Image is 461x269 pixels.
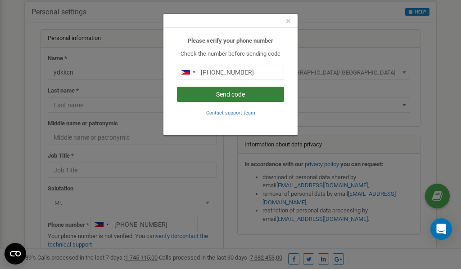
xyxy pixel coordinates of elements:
input: 0905 123 4567 [177,65,284,80]
button: Send code [177,87,284,102]
div: Open Intercom Messenger [430,218,452,240]
button: Close [286,17,291,26]
div: Telephone country code [177,65,198,79]
b: Please verify your phone number [188,37,273,44]
p: Check the number before sending code [177,50,284,58]
button: Open CMP widget [5,243,26,265]
a: Contact support team [206,109,255,116]
small: Contact support team [206,110,255,116]
span: × [286,16,291,26]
